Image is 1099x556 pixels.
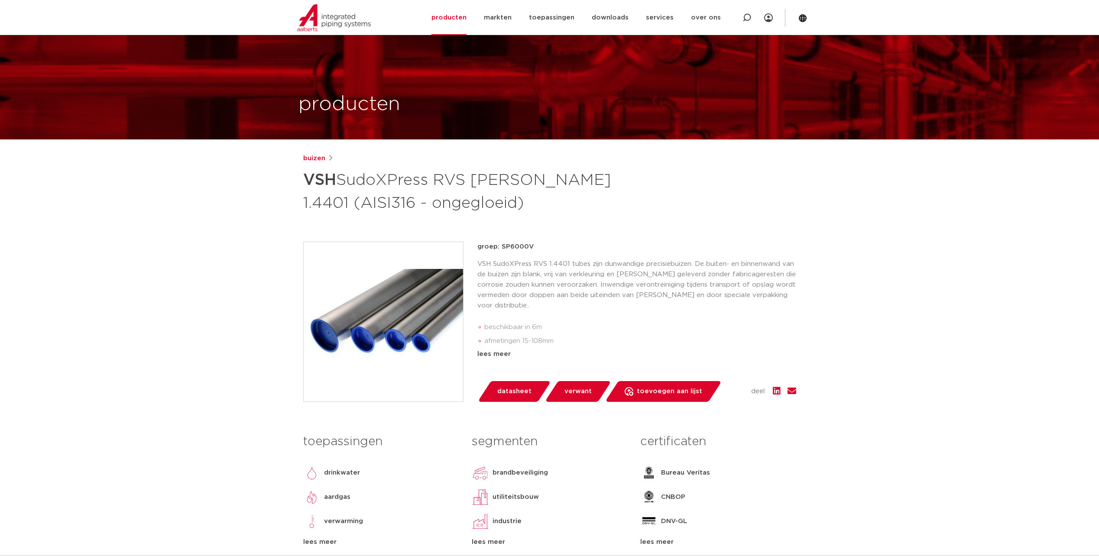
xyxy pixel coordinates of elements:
p: Bureau Veritas [661,468,710,478]
img: utiliteitsbouw [472,488,489,506]
p: drinkwater [324,468,360,478]
img: Product Image for VSH SudoXPress RVS buis 1.4401 (AISI316 - ongegloeid) [304,242,463,401]
img: aardgas [303,488,321,506]
img: Bureau Veritas [640,464,658,482]
p: groep: SP6000V [477,242,796,252]
p: VSH SudoXPress RVS 1.4401 tubes zijn dunwandige precisiebuizen. De buiten- en binnenwand van de b... [477,259,796,311]
li: beschikbaar in 6m [484,320,796,334]
a: buizen [303,153,325,164]
h1: SudoXPress RVS [PERSON_NAME] 1.4401 (AISI316 - ongegloeid) [303,167,629,214]
li: afmetingen 15-108mm [484,334,796,348]
div: lees meer [303,537,459,547]
a: verwant [545,381,611,402]
img: CNBOP [640,488,658,506]
h1: producten [298,91,400,118]
img: verwarming [303,513,321,530]
span: datasheet [497,385,532,398]
div: lees meer [477,349,796,359]
span: toevoegen aan lijst [637,385,702,398]
span: verwant [564,385,592,398]
img: DNV-GL [640,513,658,530]
h3: segmenten [472,433,627,450]
p: industrie [493,516,522,527]
p: brandbeveiliging [493,468,548,478]
p: DNV-GL [661,516,687,527]
strong: VSH [303,172,336,188]
h3: toepassingen [303,433,459,450]
a: datasheet [477,381,551,402]
div: lees meer [640,537,796,547]
p: CNBOP [661,492,685,502]
img: brandbeveiliging [472,464,489,482]
span: deel: [751,386,766,397]
img: drinkwater [303,464,321,482]
p: verwarming [324,516,363,527]
h3: certificaten [640,433,796,450]
img: industrie [472,513,489,530]
p: aardgas [324,492,350,502]
p: utiliteitsbouw [493,492,539,502]
div: lees meer [472,537,627,547]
